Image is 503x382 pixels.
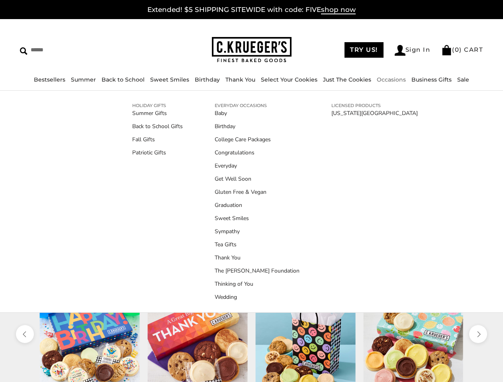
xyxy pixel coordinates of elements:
a: Back to School [102,76,145,83]
a: Birthday [215,122,299,131]
a: Occasions [377,76,406,83]
span: shop now [321,6,356,14]
a: HOLIDAY GIFTS [132,102,183,109]
a: LICENSED PRODUCTS [331,102,418,109]
a: Thank You [225,76,255,83]
a: Graduation [215,201,299,209]
a: Summer Gifts [132,109,183,117]
a: Bestsellers [34,76,65,83]
a: Sale [457,76,469,83]
a: Everyday [215,162,299,170]
input: Search [20,44,126,56]
a: Get Well Soon [215,175,299,183]
a: Sweet Smiles [215,214,299,222]
a: Baby [215,109,299,117]
a: TRY US! [344,42,384,58]
button: next [469,325,487,343]
a: Sign In [395,45,431,56]
a: (0) CART [441,46,483,53]
a: Birthday [195,76,220,83]
a: Select Your Cookies [261,76,317,83]
button: previous [16,325,34,343]
a: Sweet Smiles [150,76,189,83]
a: Tea Gifts [215,240,299,249]
a: Congratulations [215,148,299,157]
a: Extended! $5 SHIPPING SITEWIDE with code: FIVEshop now [147,6,356,14]
a: The [PERSON_NAME] Foundation [215,267,299,275]
a: Sympathy [215,227,299,236]
a: EVERYDAY OCCASIONS [215,102,299,109]
a: Gluten Free & Vegan [215,188,299,196]
a: Wedding [215,293,299,301]
a: Just The Cookies [323,76,371,83]
a: Summer [71,76,96,83]
a: Fall Gifts [132,135,183,144]
a: [US_STATE][GEOGRAPHIC_DATA] [331,109,418,117]
img: C.KRUEGER'S [212,37,292,63]
a: College Care Packages [215,135,299,144]
span: 0 [455,46,460,53]
img: Account [395,45,405,56]
a: Business Gifts [411,76,452,83]
img: Bag [441,45,452,55]
a: Back to School Gifts [132,122,183,131]
a: Thinking of You [215,280,299,288]
a: Thank You [215,253,299,262]
a: Patriotic Gifts [132,148,183,157]
img: Search [20,47,27,55]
